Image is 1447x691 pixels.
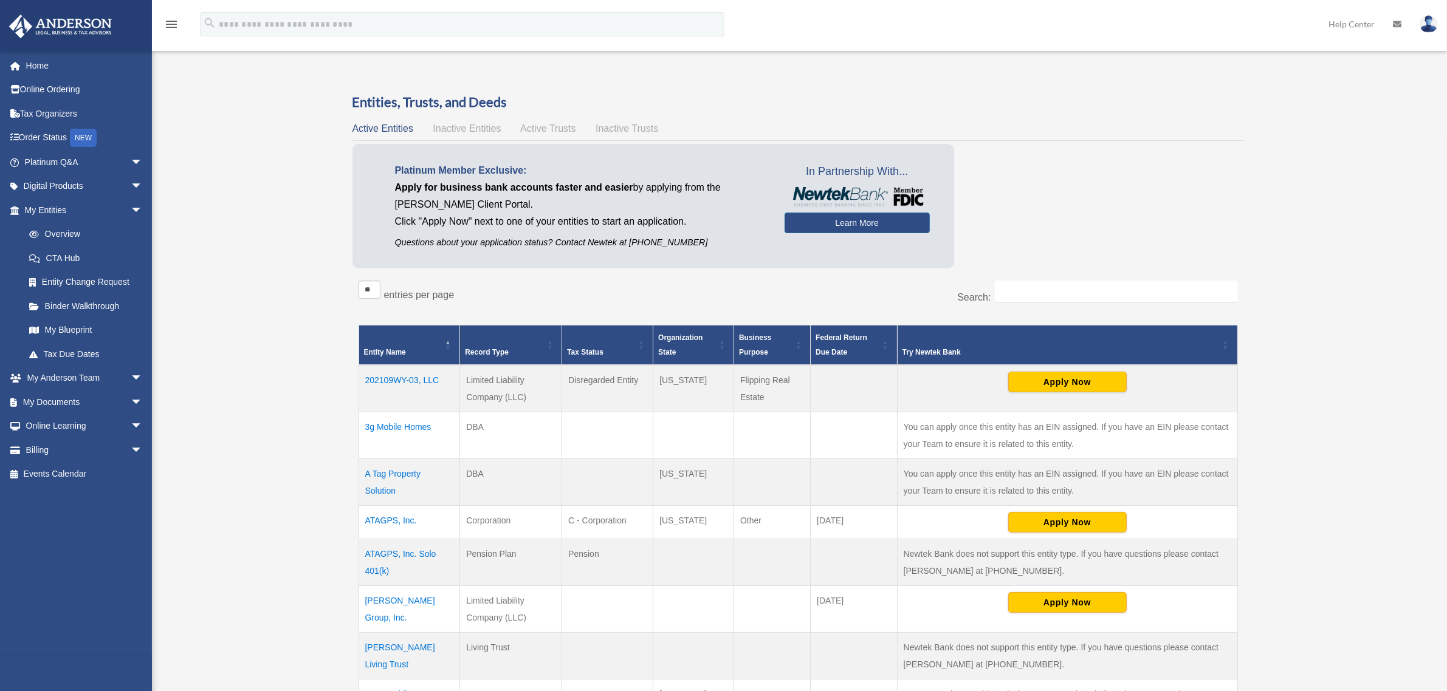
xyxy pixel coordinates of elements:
[811,325,898,366] th: Federal Return Due Date: Activate to sort
[384,290,455,300] label: entries per page
[460,633,562,679] td: Living Trust
[653,506,734,539] td: [US_STATE]
[9,438,161,462] a: Billingarrow_drop_down
[17,294,155,318] a: Binder Walkthrough
[395,182,633,192] span: Apply for business bank accounts faster and easier
[9,101,161,126] a: Tax Organizers
[352,93,1244,112] h3: Entities, Trusts, and Deeds
[897,325,1237,366] th: Try Newtek Bank : Activate to sort
[9,126,161,151] a: Order StatusNEW
[897,539,1237,586] td: Newtek Bank does not support this entity type. If you have questions please contact [PERSON_NAME]...
[596,123,658,134] span: Inactive Trusts
[811,586,898,633] td: [DATE]
[70,129,97,147] div: NEW
[734,365,811,412] td: Flipping Real Estate
[203,16,216,30] i: search
[460,459,562,506] td: DBA
[9,414,161,438] a: Online Learningarrow_drop_down
[359,325,460,366] th: Entity Name: Activate to invert sorting
[395,179,766,213] p: by applying from the [PERSON_NAME] Client Portal.
[897,459,1237,506] td: You can apply once this entity has an EIN assigned. If you have an EIN please contact your Team t...
[131,174,155,199] span: arrow_drop_down
[131,150,155,175] span: arrow_drop_down
[460,412,562,459] td: DBA
[131,390,155,415] span: arrow_drop_down
[9,53,161,78] a: Home
[734,325,811,366] th: Business Purpose: Activate to sort
[164,21,179,32] a: menu
[653,365,734,412] td: [US_STATE]
[17,270,155,294] a: Entity Change Request
[1008,592,1127,613] button: Apply Now
[734,506,811,539] td: Other
[811,506,898,539] td: [DATE]
[653,459,734,506] td: [US_STATE]
[17,246,155,270] a: CTA Hub
[9,390,161,414] a: My Documentsarrow_drop_down
[902,345,1219,359] div: Try Newtek Bank
[460,586,562,633] td: Limited Liability Company (LLC)
[1008,372,1127,392] button: Apply Now
[1008,512,1127,533] button: Apply Now
[460,539,562,586] td: Pension Plan
[359,539,460,586] td: ATAGPS, Inc. Solo 401(k)
[567,348,603,356] span: Tax Status
[395,162,766,179] p: Platinum Member Exclusive:
[17,222,149,247] a: Overview
[816,333,867,356] span: Federal Return Due Date
[9,78,161,102] a: Online Ordering
[791,187,924,206] img: NewtekBankLogoSM.png
[9,150,161,174] a: Platinum Q&Aarrow_drop_down
[465,348,509,356] span: Record Type
[17,318,155,342] a: My Blueprint
[359,412,460,459] td: 3g Mobile Homes
[562,539,653,586] td: Pension
[562,325,653,366] th: Tax Status: Activate to sort
[460,506,562,539] td: Corporation
[359,586,460,633] td: [PERSON_NAME] Group, Inc.
[359,633,460,679] td: [PERSON_NAME] Living Trust
[653,325,734,366] th: Organization State: Activate to sort
[897,633,1237,679] td: Newtek Bank does not support this entity type. If you have questions please contact [PERSON_NAME]...
[785,213,930,233] a: Learn More
[9,462,161,486] a: Events Calendar
[17,342,155,366] a: Tax Due Dates
[131,366,155,391] span: arrow_drop_down
[785,162,930,182] span: In Partnership With...
[352,123,413,134] span: Active Entities
[460,325,562,366] th: Record Type: Activate to sort
[9,174,161,199] a: Digital Productsarrow_drop_down
[395,213,766,230] p: Click "Apply Now" next to one of your entities to start an application.
[658,333,703,356] span: Organization State
[9,198,155,222] a: My Entitiesarrow_drop_down
[562,506,653,539] td: C - Corporation
[957,292,991,302] label: Search:
[9,366,161,390] a: My Anderson Teamarrow_drop_down
[164,17,179,32] i: menu
[359,365,460,412] td: 202109WY-03, LLC
[5,15,115,38] img: Anderson Advisors Platinum Portal
[460,365,562,412] td: Limited Liability Company (LLC)
[359,459,460,506] td: A Tag Property Solution
[520,123,576,134] span: Active Trusts
[395,235,766,250] p: Questions about your application status? Contact Newtek at [PHONE_NUMBER]
[131,438,155,463] span: arrow_drop_down
[131,198,155,223] span: arrow_drop_down
[562,365,653,412] td: Disregarded Entity
[131,414,155,439] span: arrow_drop_down
[739,333,771,356] span: Business Purpose
[433,123,501,134] span: Inactive Entities
[359,506,460,539] td: ATAGPS, Inc.
[364,348,406,356] span: Entity Name
[897,412,1237,459] td: You can apply once this entity has an EIN assigned. If you have an EIN please contact your Team t...
[1420,15,1438,33] img: User Pic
